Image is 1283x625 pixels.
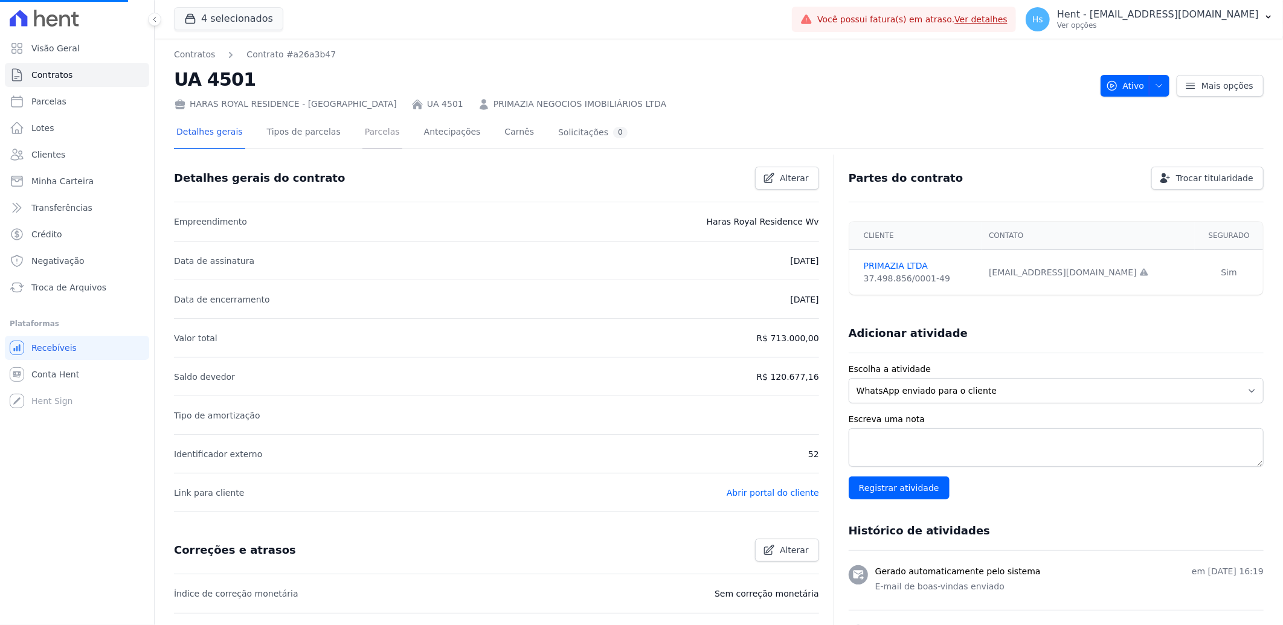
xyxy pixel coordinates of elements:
[715,586,819,601] p: Sem correção monetária
[174,66,1091,93] h2: UA 4501
[1177,75,1264,97] a: Mais opções
[174,331,217,345] p: Valor total
[174,292,270,307] p: Data de encerramento
[174,48,215,61] a: Contratos
[849,171,963,185] h3: Partes do contrato
[989,266,1188,279] div: [EMAIL_ADDRESS][DOMAIN_NAME]
[246,48,336,61] a: Contrato #a26a3b47
[174,370,235,384] p: Saldo devedor
[1032,15,1043,24] span: Hs
[757,370,819,384] p: R$ 120.677,16
[727,488,819,498] a: Abrir portal do cliente
[5,275,149,300] a: Troca de Arquivos
[31,175,94,187] span: Minha Carteira
[174,408,260,423] p: Tipo de amortização
[5,362,149,386] a: Conta Hent
[864,272,974,285] div: 37.498.856/0001-49
[502,117,536,149] a: Carnês
[757,331,819,345] p: R$ 713.000,00
[790,292,818,307] p: [DATE]
[849,524,990,538] h3: Histórico de atividades
[31,95,66,107] span: Parcelas
[174,7,283,30] button: 4 selecionados
[875,565,1041,578] h3: Gerado automaticamente pelo sistema
[422,117,483,149] a: Antecipações
[362,117,402,149] a: Parcelas
[5,36,149,60] a: Visão Geral
[31,69,72,81] span: Contratos
[1106,75,1145,97] span: Ativo
[556,117,630,149] a: Solicitações0
[755,539,819,562] a: Alterar
[5,196,149,220] a: Transferências
[707,214,819,229] p: Haras Royal Residence Wv
[864,260,974,272] a: PRIMAZIA LTDA
[1101,75,1170,97] button: Ativo
[174,117,245,149] a: Detalhes gerais
[174,98,397,111] div: HARAS ROYAL RESIDENCE - [GEOGRAPHIC_DATA]
[558,127,628,138] div: Solicitações
[808,447,819,461] p: 52
[5,249,149,273] a: Negativação
[31,368,79,380] span: Conta Hent
[982,222,1195,250] th: Contato
[755,167,819,190] a: Alterar
[10,316,144,331] div: Plataformas
[174,48,336,61] nav: Breadcrumb
[174,447,262,461] p: Identificador externo
[174,48,1091,61] nav: Breadcrumb
[849,326,968,341] h3: Adicionar atividade
[1195,222,1263,250] th: Segurado
[5,63,149,87] a: Contratos
[875,580,1264,593] p: E-mail de boas-vindas enviado
[174,543,296,557] h3: Correções e atrasos
[31,255,85,267] span: Negativação
[780,172,809,184] span: Alterar
[954,14,1008,24] a: Ver detalhes
[790,254,818,268] p: [DATE]
[31,342,77,354] span: Recebíveis
[849,222,982,250] th: Cliente
[5,222,149,246] a: Crédito
[1176,172,1253,184] span: Trocar titularidade
[1195,250,1263,295] td: Sim
[427,98,463,111] a: UA 4501
[31,228,62,240] span: Crédito
[5,169,149,193] a: Minha Carteira
[1016,2,1283,36] button: Hs Hent - [EMAIL_ADDRESS][DOMAIN_NAME] Ver opções
[31,149,65,161] span: Clientes
[817,13,1008,26] span: Você possui fatura(s) em atraso.
[174,171,345,185] h3: Detalhes gerais do contrato
[5,89,149,114] a: Parcelas
[31,42,80,54] span: Visão Geral
[174,214,247,229] p: Empreendimento
[5,336,149,360] a: Recebíveis
[849,413,1264,426] label: Escreva uma nota
[1192,565,1264,578] p: em [DATE] 16:19
[494,98,666,111] a: PRIMAZIA NEGOCIOS IMOBILIÁRIOS LTDA
[613,127,628,138] div: 0
[1057,8,1259,21] p: Hent - [EMAIL_ADDRESS][DOMAIN_NAME]
[5,143,149,167] a: Clientes
[174,486,244,500] p: Link para cliente
[849,476,950,499] input: Registrar atividade
[265,117,343,149] a: Tipos de parcelas
[849,363,1264,376] label: Escolha a atividade
[31,281,106,293] span: Troca de Arquivos
[1201,80,1253,92] span: Mais opções
[31,202,92,214] span: Transferências
[1057,21,1259,30] p: Ver opções
[1151,167,1264,190] a: Trocar titularidade
[174,586,298,601] p: Índice de correção monetária
[5,116,149,140] a: Lotes
[780,544,809,556] span: Alterar
[31,122,54,134] span: Lotes
[174,254,254,268] p: Data de assinatura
